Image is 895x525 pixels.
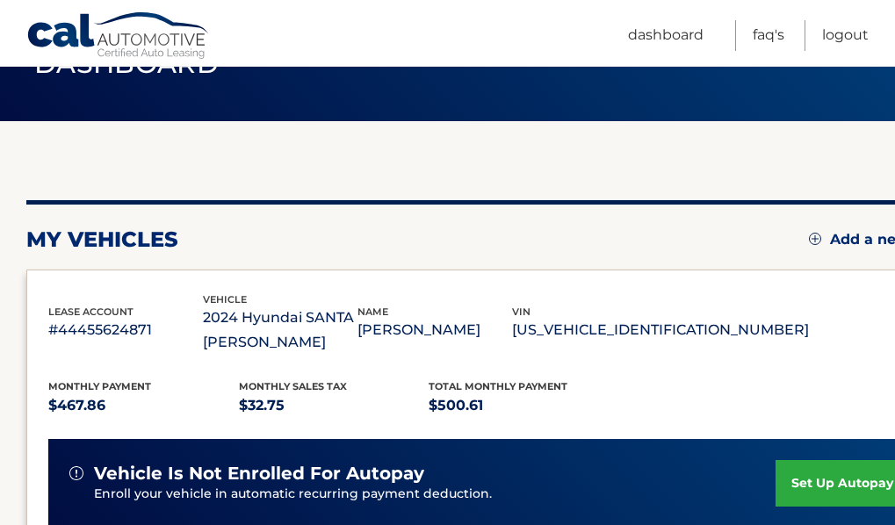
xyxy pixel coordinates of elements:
h2: my vehicles [26,227,178,253]
span: Total Monthly Payment [429,380,567,392]
span: Monthly sales Tax [239,380,347,392]
img: add.svg [809,233,821,245]
p: $32.75 [239,393,429,418]
a: Dashboard [628,20,704,51]
span: vin [512,306,531,318]
span: vehicle is not enrolled for autopay [94,463,424,485]
img: alert-white.svg [69,466,83,480]
a: Logout [822,20,869,51]
span: lease account [48,306,134,318]
p: Enroll your vehicle in automatic recurring payment deduction. [94,485,776,504]
span: name [357,306,388,318]
p: 2024 Hyundai SANTA [PERSON_NAME] [203,306,357,355]
span: vehicle [203,293,247,306]
p: [US_VEHICLE_IDENTIFICATION_NUMBER] [512,318,809,342]
p: $500.61 [429,393,619,418]
p: #44455624871 [48,318,203,342]
p: [PERSON_NAME] [357,318,512,342]
a: Cal Automotive [26,11,211,62]
p: $467.86 [48,393,239,418]
a: FAQ's [753,20,784,51]
span: Monthly Payment [48,380,151,392]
